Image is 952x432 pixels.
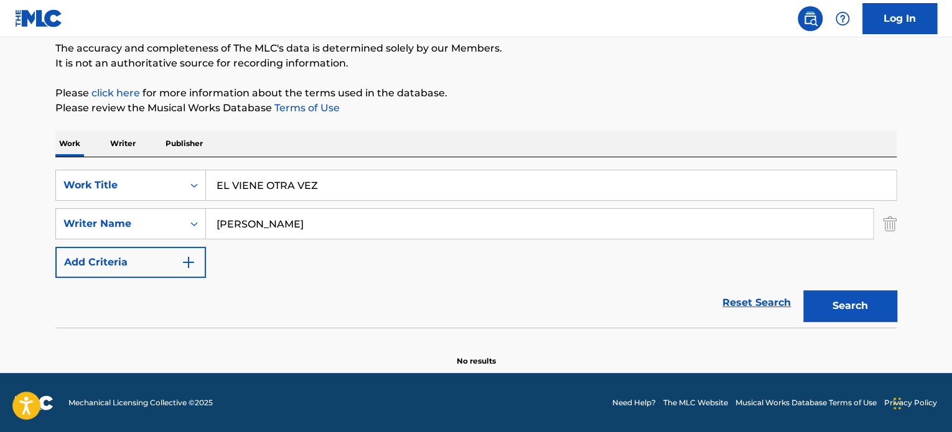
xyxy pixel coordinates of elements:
a: The MLC Website [663,397,728,408]
button: Search [803,290,897,321]
img: help [835,11,850,26]
p: Work [55,131,84,157]
p: It is not an authoritative source for recording information. [55,56,897,71]
a: Need Help? [612,397,656,408]
div: Help [830,6,855,31]
a: Musical Works Database Terms of Use [735,397,877,408]
p: The accuracy and completeness of The MLC's data is determined solely by our Members. [55,41,897,56]
p: Publisher [162,131,207,157]
a: Privacy Policy [884,397,937,408]
img: Delete Criterion [883,208,897,239]
img: MLC Logo [15,9,63,27]
a: Public Search [798,6,823,31]
img: search [803,11,818,26]
a: Terms of Use [272,102,340,114]
span: Mechanical Licensing Collective © 2025 [68,397,213,408]
img: 9d2ae6d4665cec9f34b9.svg [181,255,196,270]
form: Search Form [55,170,897,328]
p: Please review the Musical Works Database [55,101,897,116]
a: click here [91,87,140,99]
a: Log In [862,3,937,34]
iframe: Chat Widget [890,372,952,432]
div: Drag [894,385,901,422]
p: Writer [106,131,139,157]
img: logo [15,395,54,410]
a: Reset Search [716,289,797,316]
button: Add Criteria [55,247,206,278]
p: No results [457,341,496,367]
div: Work Title [63,178,175,193]
p: Please for more information about the terms used in the database. [55,86,897,101]
div: Writer Name [63,216,175,231]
